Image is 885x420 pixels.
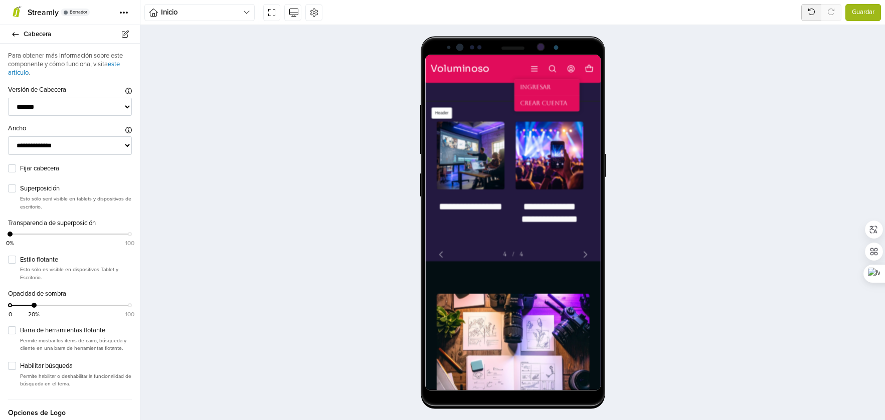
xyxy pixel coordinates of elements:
label: Estilo flotante [20,255,132,265]
img: Paquete de evento + after-film [111,82,194,165]
span: 0% [6,239,14,248]
div: 4 / 5 [8,82,104,224]
button: Acceso [171,9,186,26]
p: Permite mostrar los ítems de carro, búsqueda y cliente en una barra de herramientas flotante. [20,337,132,352]
button: Menú [126,9,141,26]
button: Buscar [148,9,164,26]
a: Crear cuenta [110,50,189,69]
img: Talleres internos [14,82,97,165]
p: Para obtener más información sobre este componente y cómo funciona, visita . [8,52,132,77]
a: este artículo [8,60,120,77]
label: Superposición [20,184,132,194]
button: Next slide [187,239,202,251]
span: Inicio [161,7,243,18]
span: 100 [125,239,134,248]
label: Fijar cabecera [20,164,132,174]
button: Carro [193,9,209,26]
p: Esto sólo será visible en tablets y dispositivos de escritorio. [20,195,132,211]
span: Guardar [852,8,874,18]
label: Opacidad de sombra [8,289,66,299]
span: 100 [125,310,134,319]
span: Streamly [28,8,59,18]
span: 0 [9,310,12,319]
a: Voluminoso [7,12,79,23]
label: Versión de Cabecera [8,85,66,95]
span: 20% [28,310,40,319]
label: Ancho [8,124,26,134]
label: Transparencia de superposición [8,219,96,229]
span: 4 [116,238,120,253]
span: Opciones de Logo [8,399,132,418]
ul: Acceso [109,30,190,70]
span: Header [8,65,33,79]
span: Cabecera [24,27,128,41]
p: Esto sólo es visible en dispositivos Tablet y Escritorio. [20,266,132,281]
label: Habilitar búsqueda [20,361,132,371]
p: Permite habilitar o deshabilitar la funcionalidad de búsqueda en el tema. [20,372,132,388]
label: Barra de herramientas flotante [20,326,132,336]
span: Borrador [70,10,87,15]
div: / [29,238,187,253]
a: Ingresar [110,31,189,50]
button: Inicio [144,4,255,21]
button: Previous slide [14,239,29,251]
button: Guardar [845,4,881,21]
div: 5 / 5 [104,82,201,224]
span: 4 [95,238,100,253]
